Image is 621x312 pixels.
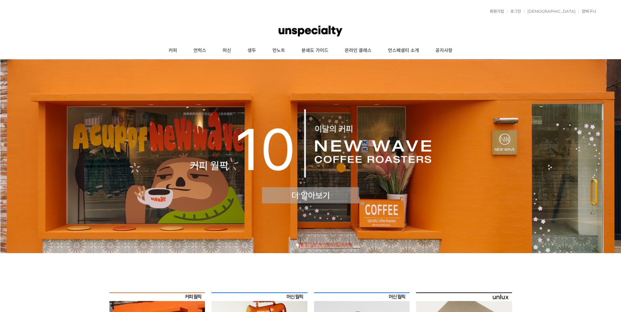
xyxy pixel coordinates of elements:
a: 언럭스 [185,43,214,59]
a: 회원가입 [486,9,504,13]
a: [DEMOGRAPHIC_DATA] [524,9,575,13]
a: 생두 [239,43,264,59]
a: 공지사항 [427,43,461,59]
a: 장바구니 [578,9,596,13]
a: 온라인 클래스 [337,43,380,59]
a: 머신 [214,43,239,59]
a: 언스페셜티 소개 [380,43,427,59]
a: 3 [309,243,312,247]
a: 분쇄도 가이드 [293,43,337,59]
a: 5 [322,243,325,247]
img: 언스페셜티 몰 [279,21,342,41]
a: 4 [316,243,319,247]
a: 로그인 [507,9,521,13]
a: 언노트 [264,43,293,59]
a: 커피 [160,43,185,59]
a: 2 [302,243,306,247]
a: 1 [296,243,299,247]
